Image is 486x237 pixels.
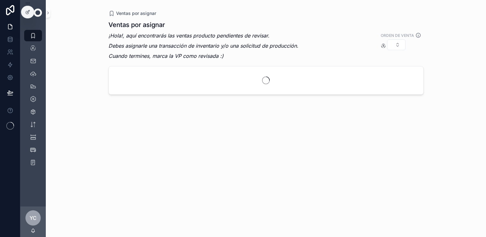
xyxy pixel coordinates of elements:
[30,214,37,222] span: YC
[108,32,269,39] em: ¡Hola!, aquí encontrarás las ventas producto pendientes de revisar.
[108,10,156,17] a: Ventas por asignar
[20,25,46,177] div: scrollable content
[381,32,414,38] label: Orden de venta
[108,43,298,49] em: Debes asignarle una transacción de inventario y/o una solicitud de producción.
[387,39,406,50] button: Select Button
[116,10,156,17] span: Ventas por asignar
[108,20,298,29] h1: Ventas por asignar
[108,53,224,59] em: Cuando termines, marca la VP como revisada :)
